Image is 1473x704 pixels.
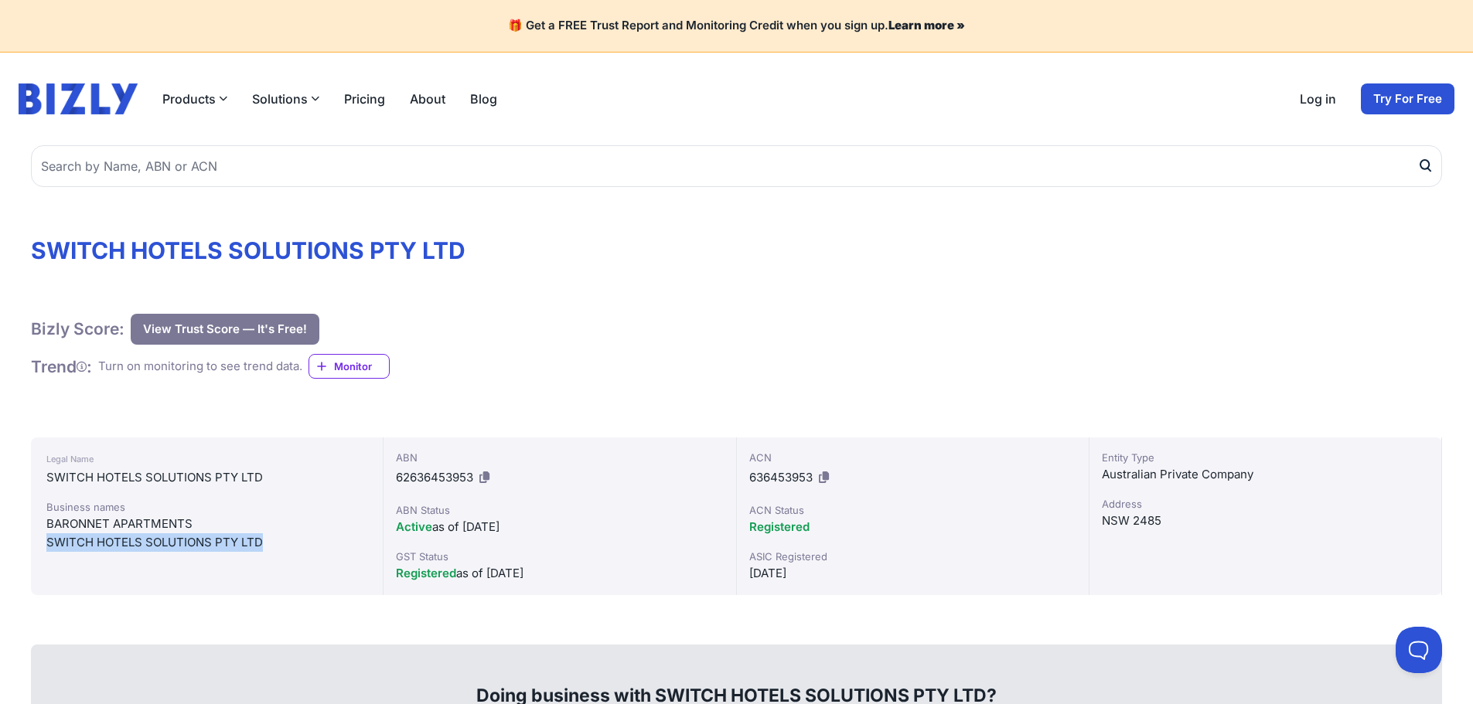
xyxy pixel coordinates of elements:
a: Try For Free [1361,83,1454,114]
div: ABN Status [396,502,723,518]
div: GST Status [396,549,723,564]
span: Monitor [334,359,389,374]
span: Registered [749,519,810,534]
div: Address [1102,496,1429,512]
span: Registered [396,566,456,580]
div: Business names [46,499,367,515]
a: About [410,90,445,108]
h1: Trend : [31,356,92,377]
div: [DATE] [749,564,1076,583]
div: Australian Private Company [1102,465,1429,484]
a: Monitor [309,354,390,379]
div: ACN [749,450,1076,465]
a: Pricing [344,90,385,108]
div: as of [DATE] [396,518,723,536]
div: as of [DATE] [396,564,723,583]
input: Search by Name, ABN or ACN [31,145,1442,187]
h1: Bizly Score: [31,318,124,339]
span: 62636453953 [396,470,473,485]
div: BARONNET APARTMENTS [46,515,367,533]
div: ABN [396,450,723,465]
button: Products [162,90,227,108]
a: Log in [1300,90,1336,108]
div: Turn on monitoring to see trend data. [98,358,302,376]
h1: SWITCH HOTELS SOLUTIONS PTY LTD [31,236,1442,264]
h4: 🎁 Get a FREE Trust Report and Monitoring Credit when you sign up. [19,19,1454,33]
iframe: Toggle Customer Support [1396,627,1442,673]
div: NSW 2485 [1102,512,1429,530]
div: ACN Status [749,502,1076,518]
span: Active [396,519,432,534]
div: Legal Name [46,450,367,468]
div: Entity Type [1102,450,1429,465]
button: View Trust Score — It's Free! [131,314,319,345]
div: SWITCH HOTELS SOLUTIONS PTY LTD [46,533,367,552]
div: ASIC Registered [749,549,1076,564]
span: 636453953 [749,470,813,485]
button: Solutions [252,90,319,108]
a: Blog [470,90,497,108]
a: Learn more » [888,18,965,32]
div: SWITCH HOTELS SOLUTIONS PTY LTD [46,468,367,487]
